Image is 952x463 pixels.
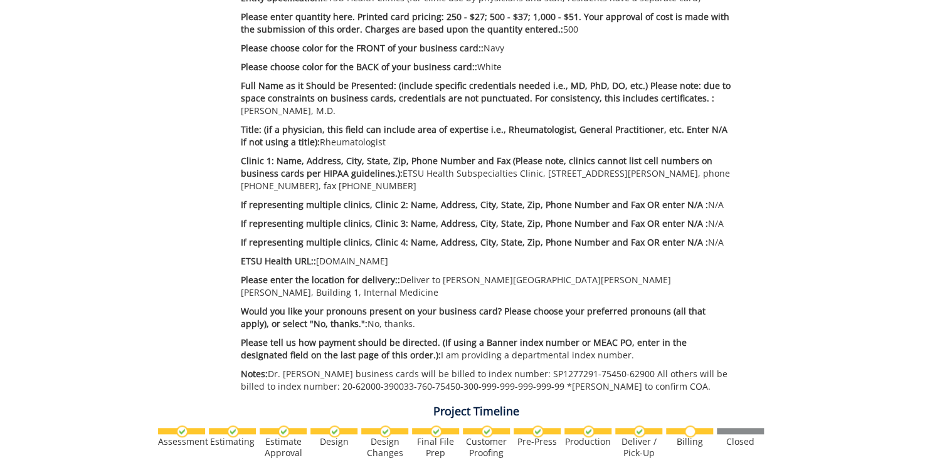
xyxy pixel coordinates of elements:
[379,425,391,437] img: checkmark
[241,274,400,286] span: Please enter the location for delivery::
[310,436,357,447] div: Design
[241,305,706,330] span: Would you like your pronouns present on your business card? Please choose your preferred pronouns...
[241,368,268,380] span: Notes:
[633,425,645,437] img: checkmark
[241,61,732,73] p: White
[241,336,732,362] p: I am providing a departmental index number.
[241,199,732,211] p: N/A
[241,305,732,330] p: No, thanks.
[412,436,459,459] div: Final File Prep
[241,255,316,267] span: ETSU Health URL::
[241,80,732,117] p: [PERSON_NAME], M.D.
[615,436,662,459] div: Deliver / Pick-Up
[241,199,708,211] span: If representing multiple clinics, Clinic 2: Name, Address, City, State, Zip, Phone Number and Fax...
[241,123,732,148] p: Rheumatologist
[158,436,205,447] div: Assessment
[241,80,731,104] span: Full Name as it Should be Presented: (include specific credentials needed i.e., MD, PhD, DO, etc....
[241,155,732,192] p: ETSU Health Subspecialties Clinic, [STREET_ADDRESS][PERSON_NAME], phone [PHONE_NUMBER], fax [PHON...
[241,42,732,55] p: Navy
[583,425,595,437] img: checkmark
[176,425,188,437] img: checkmark
[666,436,713,447] div: Billing
[430,425,442,437] img: checkmark
[241,42,484,54] span: Please choose color for the FRONT of your business card::
[241,217,732,230] p: N/A
[260,436,307,459] div: Estimate Approval
[241,255,732,268] p: [DOMAIN_NAME]
[684,425,696,437] img: no
[241,336,687,361] span: Please tell us how payment should be directed. (If using a Banner index number or MEAC PO, enter ...
[241,11,732,36] p: 500
[241,236,732,249] p: N/A
[463,436,510,459] div: Customer Proofing
[481,425,493,437] img: checkmark
[109,405,843,418] h4: Project Timeline
[514,436,561,447] div: Pre-Press
[278,425,290,437] img: checkmark
[717,436,764,447] div: Closed
[227,425,239,437] img: checkmark
[532,425,544,437] img: checkmark
[241,123,727,148] span: Title: (if a physician, this field can include area of expertise i.e., Rheumatologist, General Pr...
[241,368,732,393] p: Dr. [PERSON_NAME] business cards will be billed to index number: SP1277291-75450-62900 All others...
[241,217,708,229] span: If representing multiple clinics, Clinic 3: Name, Address, City, State, Zip, Phone Number and Fax...
[361,436,408,459] div: Design Changes
[241,61,477,73] span: Please choose color for the BACK of your business card::
[329,425,341,437] img: checkmark
[564,436,611,447] div: Production
[241,155,712,179] span: Clinic 1: Name, Address, City, State, Zip, Phone Number and Fax (Please note, clinics cannot list...
[241,236,708,248] span: If representing multiple clinics, Clinic 4: Name, Address, City, State, Zip, Phone Number and Fax...
[241,274,732,299] p: Deliver to [PERSON_NAME][GEOGRAPHIC_DATA][PERSON_NAME][PERSON_NAME], Building 1, Internal Medicine
[209,436,256,447] div: Estimating
[241,11,729,35] span: Please enter quantity here. Printed card pricing: 250 - $27; 500 - $37; 1,000 - $51. Your approva...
